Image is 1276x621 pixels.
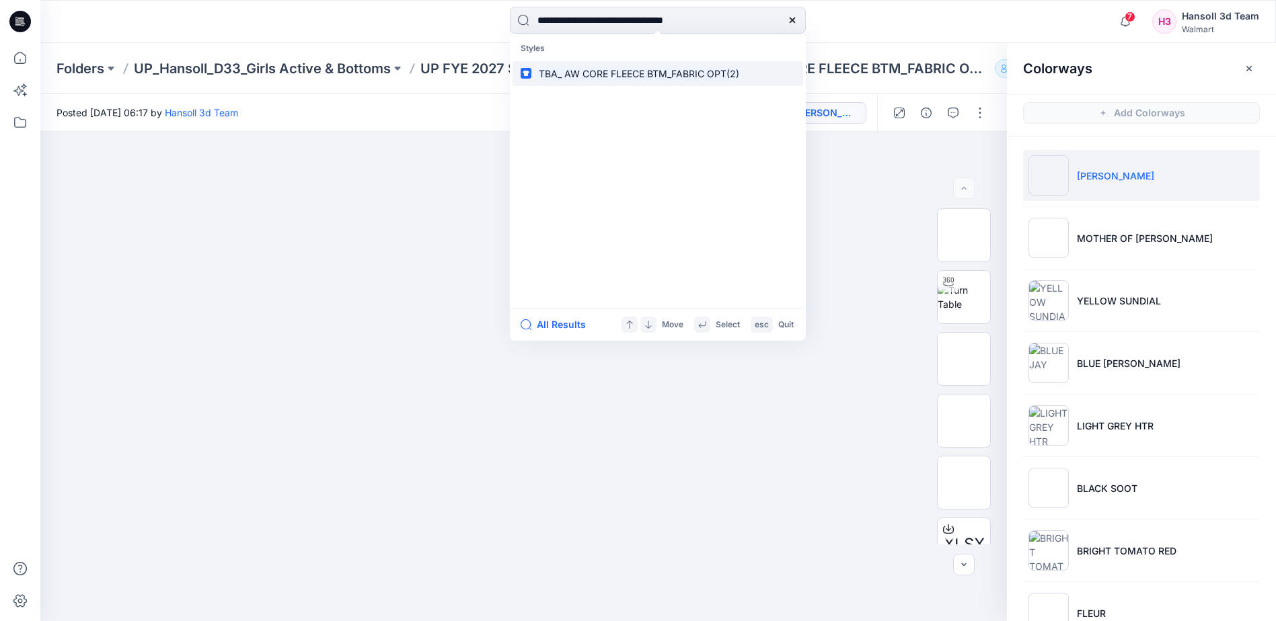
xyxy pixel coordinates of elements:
[420,59,685,78] a: UP FYE 2027 S3 D33 Girls Active Hansoll
[1077,544,1176,558] p: BRIGHT TOMATO RED
[1028,218,1069,258] img: MOTHER OF PEARL
[165,107,238,118] a: Hansoll 3d Team
[134,59,391,78] a: UP_Hansoll_D33_Girls Active & Bottoms
[521,317,595,333] button: All Results
[1028,280,1069,321] img: YELLOW SUNDIAL
[1077,294,1161,308] p: YELLOW SUNDIAL
[796,106,858,120] div: [PERSON_NAME]
[513,36,803,61] p: Styles
[1125,11,1135,22] span: 7
[1077,481,1137,495] p: BLACK SOOT
[1152,9,1176,34] div: H3
[1028,343,1069,383] img: BLUE JAY
[1077,419,1154,433] p: LIGHT GREY HTR
[1182,24,1259,34] div: Walmart
[1077,356,1180,370] p: BLUE [PERSON_NAME]
[1028,530,1069,571] img: BRIGHT TOMATO RED
[537,66,741,81] mark: TBA_ AW CORE FLEECE BTM_FABRIC OPT(2)
[1028,468,1069,508] img: BLACK SOOT
[938,283,990,311] img: Turn Table
[1077,169,1154,183] p: [PERSON_NAME]
[513,61,803,86] a: TBA_ AW CORE FLEECE BTM_FABRIC OPT(2)
[755,318,769,332] p: esc
[1028,405,1069,446] img: LIGHT GREY HTR
[944,532,985,556] span: XLSX
[915,102,937,124] button: Details
[57,59,104,78] a: Folders
[1077,606,1106,620] p: FLEUR
[1028,155,1069,196] img: ASH ROSE
[1077,231,1213,245] p: MOTHER OF [PERSON_NAME]
[772,102,866,124] button: [PERSON_NAME]
[778,318,794,332] p: Quit
[716,318,740,332] p: Select
[1182,8,1259,24] div: Hansoll 3d Team
[57,106,238,120] span: Posted [DATE] 06:17 by
[662,318,683,332] p: Move
[1023,60,1092,77] h2: Colorways
[715,59,989,78] p: TBA_ AW CORE FLEECE BTM_FABRIC OPT(1)
[995,59,1039,78] button: 68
